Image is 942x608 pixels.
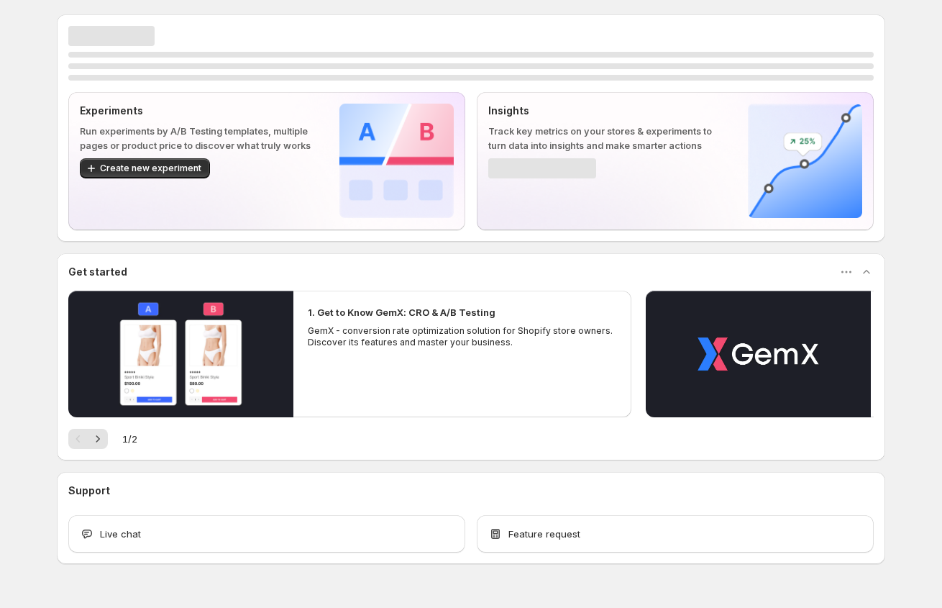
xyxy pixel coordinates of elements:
[80,104,316,118] p: Experiments
[308,305,495,319] h2: 1. Get to Know GemX: CRO & A/B Testing
[68,265,127,279] h3: Get started
[488,104,725,118] p: Insights
[748,104,862,218] img: Insights
[80,158,210,178] button: Create new experiment
[80,124,316,153] p: Run experiments by A/B Testing templates, multiple pages or product price to discover what truly ...
[68,429,108,449] nav: Pagination
[488,124,725,153] p: Track key metrics on your stores & experiments to turn data into insights and make smarter actions
[308,325,617,348] p: GemX - conversion rate optimization solution for Shopify store owners. Discover its features and ...
[88,429,108,449] button: Next
[68,291,293,417] button: Play video
[100,527,141,541] span: Live chat
[68,484,110,498] h3: Support
[508,527,580,541] span: Feature request
[339,104,454,218] img: Experiments
[100,163,201,174] span: Create new experiment
[646,291,871,417] button: Play video
[122,432,137,446] span: 1 / 2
